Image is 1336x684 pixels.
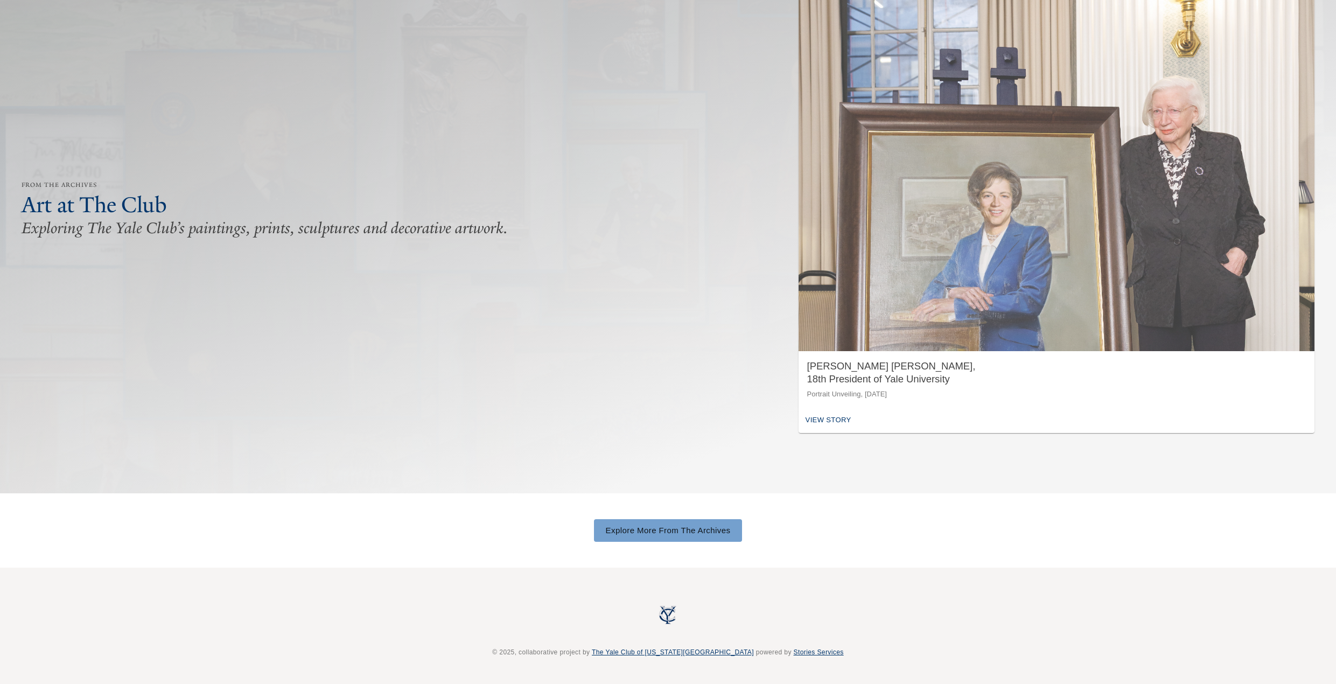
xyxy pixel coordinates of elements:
a: From the Archives [22,181,97,189]
p: Portrait Unveiling, [DATE] [807,389,1306,399]
a: Stories Services [794,648,844,656]
h2: Art at The Club [22,191,167,219]
div: View Story [803,412,854,429]
a: The Yale Club of [US_STATE][GEOGRAPHIC_DATA] [592,648,754,656]
span: © 2025 , collaborative project by powered by [492,648,843,656]
a: Explore More From The Archives [594,519,743,542]
h3: Exploring The Yale Club’s paintings, prints, sculptures and decorative artwork. [22,219,760,238]
div: [PERSON_NAME] [PERSON_NAME], 18th President of Yale University [807,360,1306,386]
img: Yale Club of New York City [655,602,681,628]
